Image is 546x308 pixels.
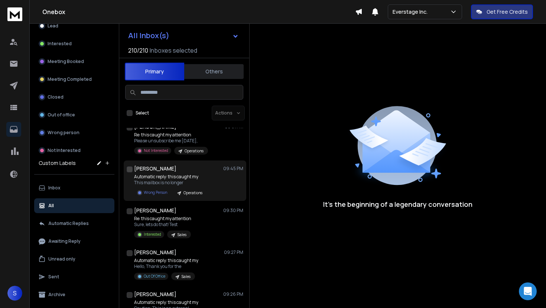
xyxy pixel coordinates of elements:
[224,249,243,255] p: 09:27 PM
[34,269,114,284] button: Sent
[134,207,176,214] h1: [PERSON_NAME]
[323,199,472,209] p: It’s the beginning of a legendary conversation
[34,107,114,122] button: Out of office
[184,63,244,80] button: Others
[48,148,81,153] p: Not Interested
[136,110,149,116] label: Select
[34,143,114,158] button: Not Interested
[34,36,114,51] button: Interested
[42,7,355,16] h1: Onebox
[393,8,430,16] p: Everstage Inc.
[34,19,114,33] button: Lead
[134,258,198,264] p: Automatic reply: this caught my
[134,174,207,180] p: Automatic reply: this caught my
[223,166,243,172] p: 09:45 PM
[48,130,79,136] p: Wrong person
[182,274,191,279] p: Sales
[34,72,114,87] button: Meeting Completed
[48,203,54,209] p: All
[134,249,176,256] h1: [PERSON_NAME]
[48,41,72,47] p: Interested
[48,238,81,244] p: Awaiting Reply
[125,63,184,80] button: Primary
[134,291,176,298] h1: [PERSON_NAME]
[48,185,61,191] p: Inbox
[144,148,168,153] p: Not Interested
[183,190,202,196] p: Operations
[134,180,207,186] p: This mailbox is no longer
[34,90,114,105] button: Closed
[48,292,65,298] p: Archive
[185,148,204,154] p: Operations
[34,252,114,266] button: Unread only
[34,198,114,213] button: All
[34,234,114,249] button: Awaiting Reply
[128,32,169,39] h1: All Inbox(s)
[34,125,114,140] button: Wrong person
[471,4,533,19] button: Get Free Credits
[48,221,89,226] p: Automatic Replies
[223,291,243,297] p: 09:26 PM
[134,216,191,222] p: Re: this caught my attention
[48,112,75,118] p: Out of office
[48,274,59,280] p: Sent
[128,46,148,55] span: 210 / 210
[134,138,208,144] p: Please unsubscribe me [DATE],
[223,208,243,213] p: 09:30 PM
[134,165,176,172] h1: [PERSON_NAME]
[122,28,245,43] button: All Inbox(s)
[519,282,537,300] div: Open Intercom Messenger
[134,299,198,305] p: Automatic reply: this caught my
[134,264,198,269] p: Hello, Thank you for the
[34,181,114,195] button: Inbox
[34,287,114,302] button: Archive
[150,46,197,55] h3: Inboxes selected
[34,54,114,69] button: Meeting Booked
[39,159,76,167] h3: Custom Labels
[144,190,167,195] p: Wrong Person
[7,286,22,301] button: S
[134,132,208,138] p: Re: this caught my attention
[48,256,75,262] p: Unread only
[7,7,22,21] img: logo
[48,59,84,64] p: Meeting Booked
[144,232,161,237] p: Interested
[48,76,92,82] p: Meeting Completed
[134,222,191,228] p: Sure, lets do that! Test
[178,232,186,238] p: Sales
[34,216,114,231] button: Automatic Replies
[48,23,58,29] p: Lead
[48,94,64,100] p: Closed
[487,8,528,16] p: Get Free Credits
[144,274,165,279] p: Out Of Office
